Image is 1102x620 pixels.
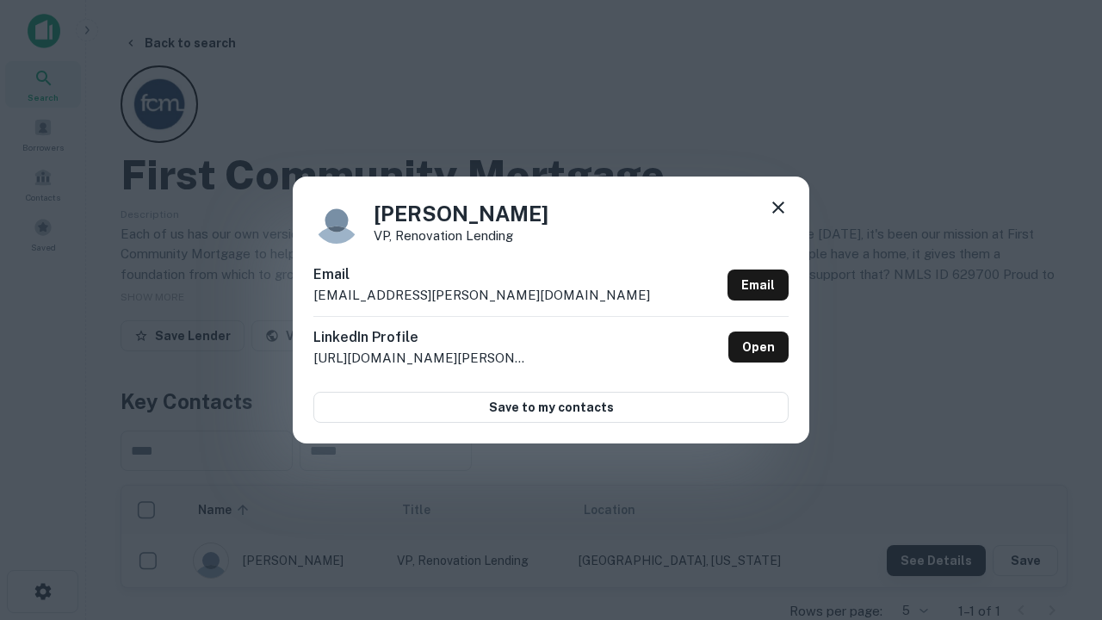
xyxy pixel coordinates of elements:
button: Save to my contacts [313,392,789,423]
p: [URL][DOMAIN_NAME][PERSON_NAME] [313,348,529,369]
a: Open [728,332,789,363]
h4: [PERSON_NAME] [374,198,548,229]
p: [EMAIL_ADDRESS][PERSON_NAME][DOMAIN_NAME] [313,285,650,306]
iframe: Chat Widget [1016,427,1102,510]
p: VP, Renovation Lending [374,229,548,242]
img: 9c8pery4andzj6ohjkjp54ma2 [313,197,360,244]
a: Email [727,270,789,301]
h6: LinkedIn Profile [313,327,529,348]
h6: Email [313,264,650,285]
